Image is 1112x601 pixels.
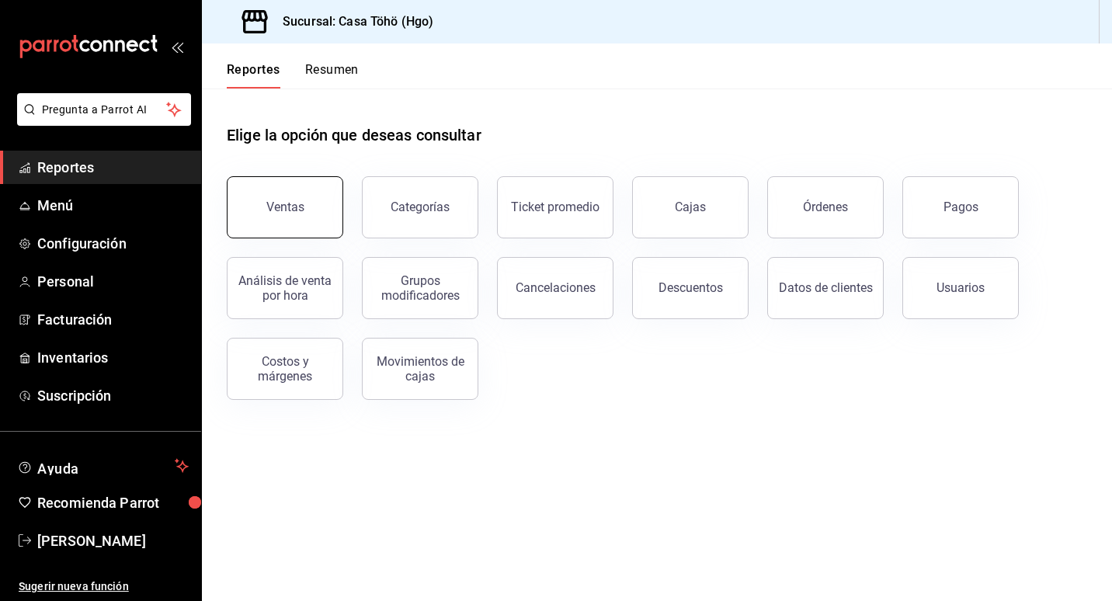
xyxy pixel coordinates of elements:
[943,200,978,214] div: Pagos
[17,93,191,126] button: Pregunta a Parrot AI
[372,273,468,303] div: Grupos modificadores
[270,12,433,31] h3: Sucursal: Casa Töhö (Hgo)
[362,257,478,319] button: Grupos modificadores
[305,62,359,89] button: Resumen
[37,347,189,368] span: Inventarios
[237,354,333,384] div: Costos y márgenes
[227,338,343,400] button: Costos y márgenes
[37,492,189,513] span: Recomienda Parrot
[902,176,1019,238] button: Pagos
[37,271,189,292] span: Personal
[937,280,985,295] div: Usuarios
[516,280,596,295] div: Cancelaciones
[37,309,189,330] span: Facturación
[37,157,189,178] span: Reportes
[779,280,873,295] div: Datos de clientes
[37,385,189,406] span: Suscripción
[372,354,468,384] div: Movimientos de cajas
[42,102,167,118] span: Pregunta a Parrot AI
[391,200,450,214] div: Categorías
[227,123,481,147] h1: Elige la opción que deseas consultar
[497,257,613,319] button: Cancelaciones
[11,113,191,129] a: Pregunta a Parrot AI
[19,578,189,595] span: Sugerir nueva función
[511,200,599,214] div: Ticket promedio
[227,62,359,89] div: navigation tabs
[237,273,333,303] div: Análisis de venta por hora
[659,280,723,295] div: Descuentos
[497,176,613,238] button: Ticket promedio
[362,338,478,400] button: Movimientos de cajas
[767,176,884,238] button: Órdenes
[803,200,848,214] div: Órdenes
[902,257,1019,319] button: Usuarios
[227,257,343,319] button: Análisis de venta por hora
[37,233,189,254] span: Configuración
[632,257,749,319] button: Descuentos
[37,195,189,216] span: Menú
[227,176,343,238] button: Ventas
[362,176,478,238] button: Categorías
[767,257,884,319] button: Datos de clientes
[37,457,169,475] span: Ayuda
[37,530,189,551] span: [PERSON_NAME]
[632,176,749,238] button: Cajas
[675,200,706,214] div: Cajas
[171,40,183,53] button: open_drawer_menu
[266,200,304,214] div: Ventas
[227,62,280,89] button: Reportes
